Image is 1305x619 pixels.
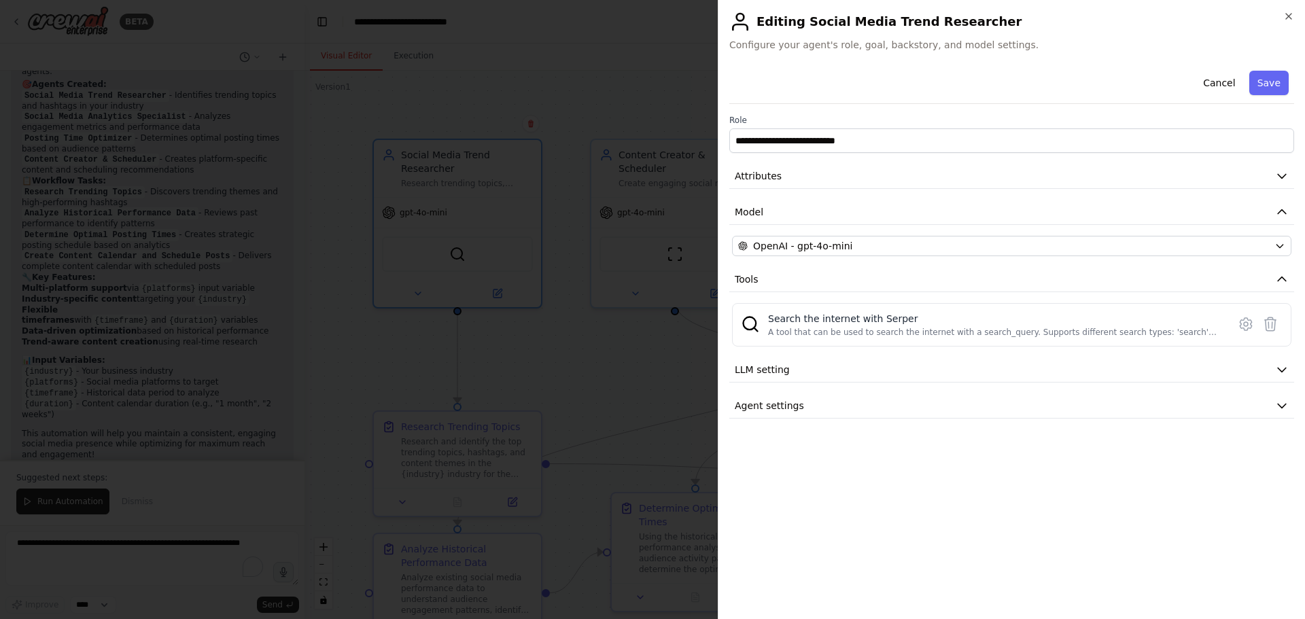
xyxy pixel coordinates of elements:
h2: Editing Social Media Trend Researcher [729,11,1294,33]
button: Tools [729,267,1294,292]
button: Model [729,200,1294,225]
button: Delete tool [1258,312,1283,336]
span: Model [735,205,763,219]
span: OpenAI - gpt-4o-mini [753,239,852,253]
span: Attributes [735,169,782,183]
button: Agent settings [729,393,1294,419]
button: Attributes [729,164,1294,189]
button: Save [1249,71,1289,95]
span: LLM setting [735,363,790,376]
span: Tools [735,272,759,286]
img: SerperDevTool [741,315,760,334]
div: A tool that can be used to search the internet with a search_query. Supports different search typ... [768,327,1220,338]
button: LLM setting [729,357,1294,383]
div: Search the internet with Serper [768,312,1220,325]
button: OpenAI - gpt-4o-mini [732,236,1291,256]
button: Cancel [1195,71,1243,95]
button: Configure tool [1234,312,1258,336]
span: Agent settings [735,399,804,412]
span: Configure your agent's role, goal, backstory, and model settings. [729,38,1294,52]
label: Role [729,115,1294,126]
